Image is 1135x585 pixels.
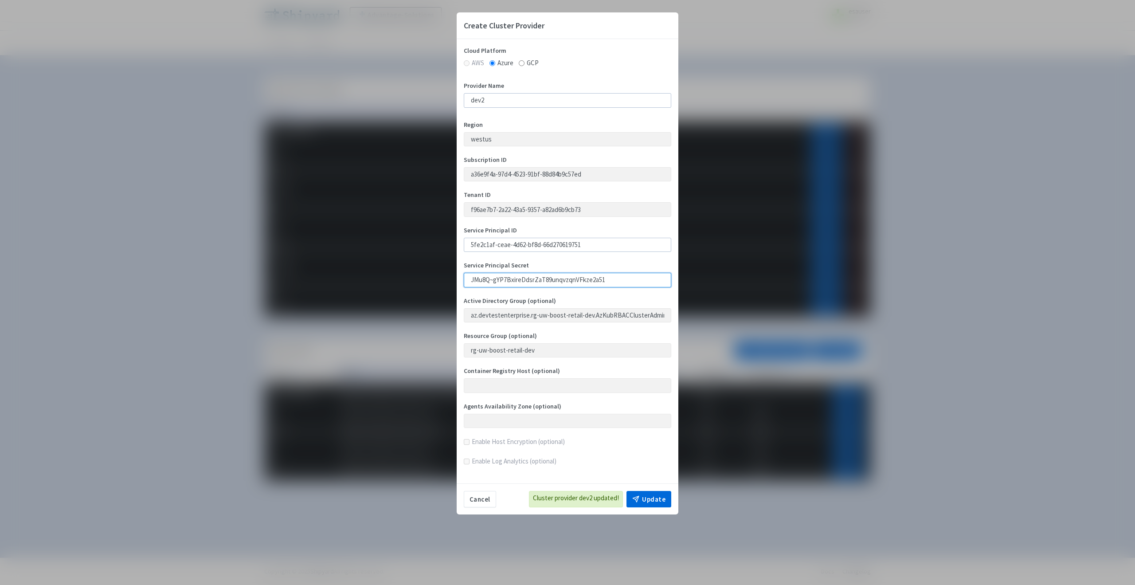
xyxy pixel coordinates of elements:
label: Service Principal Secret [464,261,671,270]
label: Enable Host Encryption (optional) [472,437,565,447]
label: Tenant ID [464,190,671,200]
div: Cluster provider dev2 updated! [529,491,623,508]
button: Cancel [464,491,496,508]
label: Cloud Platform [464,46,671,55]
label: AWS [472,58,484,68]
label: Provider Name [464,81,671,90]
div: Create Cluster Provider [464,20,544,31]
label: Container Registry Host (optional) [464,366,671,376]
label: Resource Group (optional) [464,331,671,341]
label: Agents Availability Zone (optional) [464,402,671,411]
button: Update [626,491,671,508]
label: GCP [527,58,539,68]
label: Azure [497,58,513,68]
label: Enable Log Analytics (optional) [472,456,556,467]
label: Subscription ID [464,155,671,165]
label: Region [464,120,671,130]
label: Active Directory Group (optional) [464,296,671,306]
label: Service Principal ID [464,226,671,235]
